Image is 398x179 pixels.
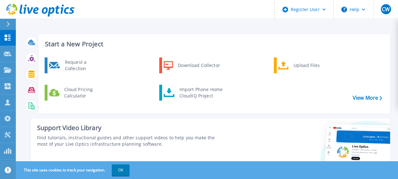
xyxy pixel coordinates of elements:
[382,7,390,12] span: CW
[353,95,382,101] a: View More
[17,164,130,176] span: This site uses cookies to track your navigation.
[62,59,108,72] div: Request a Collection
[37,135,224,147] div: Find tutorials, instructional guides and other support videos to help you make the most of your L...
[159,57,224,73] a: Download Collector
[175,59,223,72] div: Download Collector
[274,57,339,73] a: Upload Files
[45,85,110,101] a: Cloud Pricing Calculator
[176,86,226,99] div: Import Phone Home CloudIQ Project
[112,164,130,176] button: OK
[45,57,110,73] a: Request a Collection
[37,124,224,132] div: Support Video Library
[61,86,108,99] div: Cloud Pricing Calculator
[290,59,337,72] div: Upload Files
[45,41,382,48] h3: Start a New Project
